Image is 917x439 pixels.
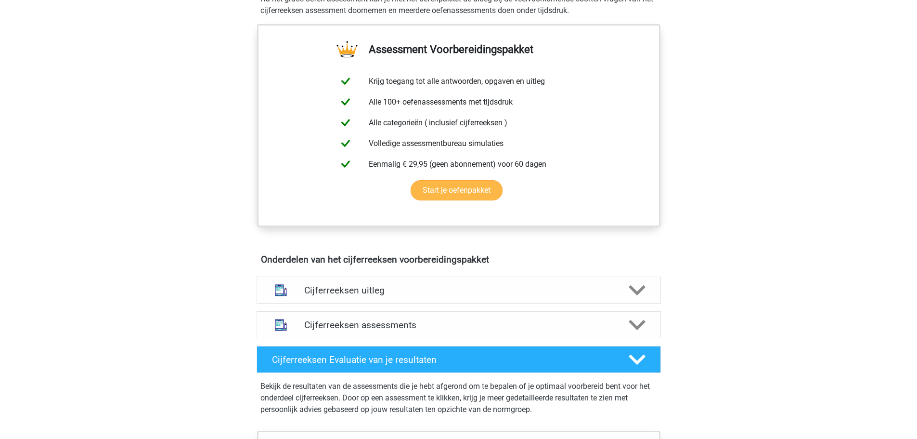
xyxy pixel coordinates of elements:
h4: Cijferreeksen Evaluatie van je resultaten [272,354,613,365]
p: Bekijk de resultaten van de assessments die je hebt afgerond om te bepalen of je optimaal voorber... [260,381,657,415]
h4: Cijferreeksen uitleg [304,285,613,296]
a: Cijferreeksen Evaluatie van je resultaten [253,346,665,373]
h4: Onderdelen van het cijferreeksen voorbereidingspakket [261,254,657,265]
img: cijferreeksen uitleg [269,278,293,303]
a: Start je oefenpakket [411,180,503,200]
a: uitleg Cijferreeksen uitleg [253,277,665,304]
h4: Cijferreeksen assessments [304,319,613,331]
a: assessments Cijferreeksen assessments [253,311,665,338]
img: cijferreeksen assessments [269,313,293,337]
